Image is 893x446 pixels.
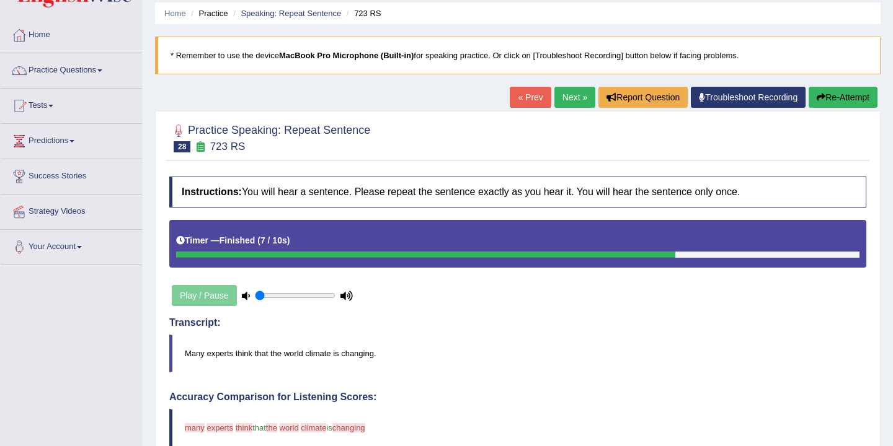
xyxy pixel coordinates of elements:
[266,423,277,432] span: the
[598,87,688,108] button: Report Question
[554,87,595,108] a: Next »
[252,423,266,432] span: that
[188,7,228,19] li: Practice
[182,186,242,197] b: Instructions:
[301,423,326,432] span: climate
[1,89,142,120] a: Tests
[326,423,332,432] span: is
[210,141,246,152] small: 723 RS
[241,9,341,18] a: Speaking: Repeat Sentence
[1,230,142,261] a: Your Account
[220,235,255,245] b: Finished
[169,177,866,208] h4: You will hear a sentence. Please repeat the sentence exactly as you hear it. You will hear the se...
[169,334,866,372] blockquote: Many experts think that the world climate is changing.
[169,391,866,403] h4: Accuracy Comparison for Listening Scores:
[193,141,207,153] small: Exam occurring question
[169,317,866,328] h4: Transcript:
[1,159,142,190] a: Success Stories
[207,423,233,432] span: experts
[1,195,142,225] a: Strategy Videos
[155,37,881,74] blockquote: * Remember to use the device for speaking practice. Or click on [Troubleshoot Recording] button b...
[510,87,551,108] a: « Prev
[236,423,252,432] span: think
[280,423,299,432] span: world
[185,423,205,432] span: many
[279,51,414,60] b: MacBook Pro Microphone (Built-in)
[1,124,142,155] a: Predictions
[691,87,806,108] a: Troubleshoot Recording
[174,141,190,152] span: 28
[287,235,290,245] b: )
[257,235,260,245] b: (
[1,53,142,84] a: Practice Questions
[1,18,142,49] a: Home
[809,87,877,108] button: Re-Attempt
[332,423,365,432] span: changing
[344,7,381,19] li: 723 RS
[164,9,186,18] a: Home
[176,236,290,245] h5: Timer —
[260,235,287,245] b: 7 / 10s
[169,121,370,152] h2: Practice Speaking: Repeat Sentence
